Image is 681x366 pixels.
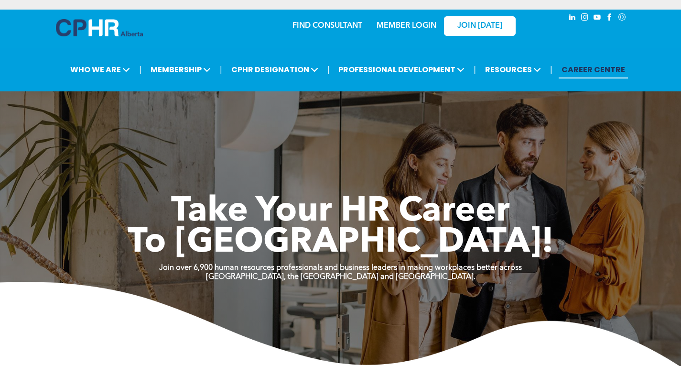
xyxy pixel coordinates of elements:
[550,60,552,79] li: |
[159,264,522,272] strong: Join over 6,900 human resources professionals and business leaders in making workplaces better ac...
[444,16,516,36] a: JOIN [DATE]
[128,226,554,260] span: To [GEOGRAPHIC_DATA]!
[580,12,590,25] a: instagram
[457,22,502,31] span: JOIN [DATE]
[292,22,362,30] a: FIND CONSULTANT
[56,19,143,36] img: A blue and white logo for cp alberta
[67,61,133,78] span: WHO WE ARE
[228,61,321,78] span: CPHR DESIGNATION
[617,12,627,25] a: Social network
[171,195,510,229] span: Take Your HR Career
[327,60,330,79] li: |
[220,60,222,79] li: |
[139,60,141,79] li: |
[206,273,476,281] strong: [GEOGRAPHIC_DATA], the [GEOGRAPHIC_DATA] and [GEOGRAPHIC_DATA].
[592,12,603,25] a: youtube
[605,12,615,25] a: facebook
[567,12,578,25] a: linkedin
[474,60,476,79] li: |
[377,22,436,30] a: MEMBER LOGIN
[148,61,214,78] span: MEMBERSHIP
[335,61,467,78] span: PROFESSIONAL DEVELOPMENT
[559,61,628,78] a: CAREER CENTRE
[482,61,544,78] span: RESOURCES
